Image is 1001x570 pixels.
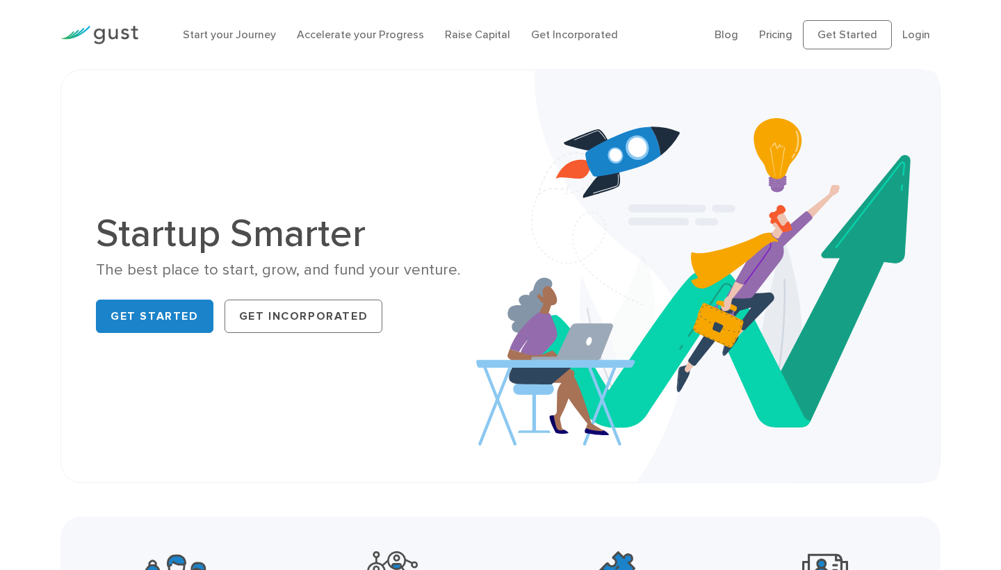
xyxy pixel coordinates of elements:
[96,260,490,280] div: The best place to start, grow, and fund your venture.
[902,28,930,41] a: Login
[96,300,213,333] a: Get Started
[60,26,138,44] img: Gust Logo
[445,28,510,41] a: Raise Capital
[96,214,490,253] h1: Startup Smarter
[225,300,383,333] a: Get Incorporated
[476,70,940,482] img: Startup Smarter Hero
[803,20,892,49] a: Get Started
[297,28,424,41] a: Accelerate your Progress
[531,28,618,41] a: Get Incorporated
[183,28,276,41] a: Start your Journey
[759,28,792,41] a: Pricing
[715,28,738,41] a: Blog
